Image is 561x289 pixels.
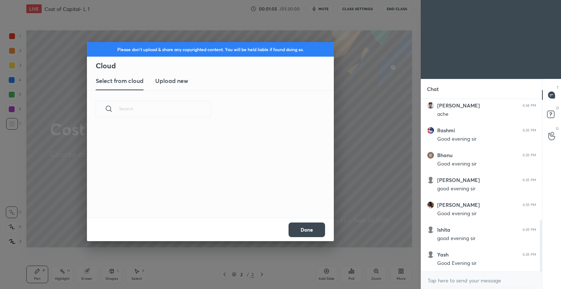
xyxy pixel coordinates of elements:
button: Done [289,223,325,237]
p: T [557,85,559,90]
p: Chat [421,79,444,99]
div: good evening sir [437,185,536,193]
h3: Upload new [155,76,188,85]
h6: Yash [437,251,449,258]
img: d7159105b74a4d7aba153da35613cdd1.jpg [427,102,434,109]
h6: Bhanu [437,152,453,159]
h6: [PERSON_NAME] [437,202,480,208]
div: 6:35 PM [523,252,536,257]
div: 6:35 PM [523,178,536,182]
div: 6:35 PM [523,153,536,157]
div: Good evening sir [437,136,536,143]
div: 6:34 PM [523,103,536,108]
div: 6:35 PM [523,228,536,232]
input: Search [119,93,211,124]
div: 6:35 PM [523,128,536,133]
div: Please don't upload & share any copyrighted content. You will be held liable if found doing so. [87,42,334,57]
h6: [PERSON_NAME] [437,102,480,109]
h3: Select from cloud [96,76,144,85]
img: default.png [427,176,434,184]
div: grid [87,126,325,218]
div: good evening sir [437,235,536,242]
p: G [556,126,559,131]
h6: [PERSON_NAME] [437,177,480,183]
div: ache [437,111,536,118]
h2: Cloud [96,61,334,71]
h6: Rashmi [437,127,455,134]
img: 3 [427,127,434,134]
img: default.png [427,226,434,233]
div: grid [421,99,542,271]
img: 62ce8518e34e4b1788999baf1d1acfa4.jpg [427,201,434,209]
h6: Ishita [437,227,450,233]
div: Good Evening sir [437,260,536,267]
img: default.png [427,251,434,258]
img: 3 [427,152,434,159]
p: D [556,105,559,111]
div: Good evening sir [437,210,536,217]
div: 6:35 PM [523,203,536,207]
div: Good evening sir [437,160,536,168]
